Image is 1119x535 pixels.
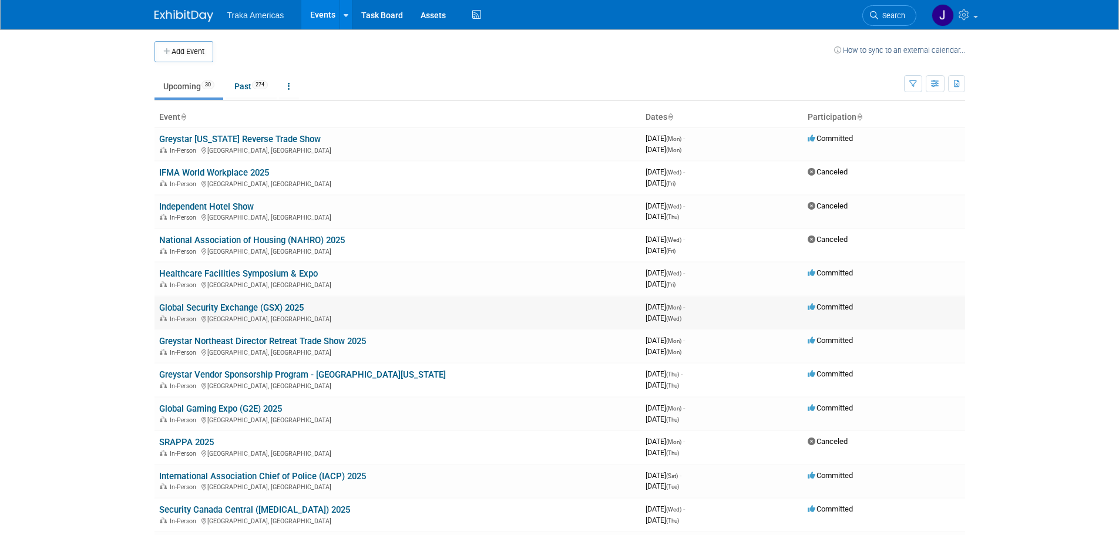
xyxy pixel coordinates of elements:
span: [DATE] [646,314,681,322]
span: In-Person [170,214,200,221]
span: 274 [252,80,268,89]
span: - [683,437,685,446]
span: [DATE] [646,145,681,154]
span: In-Person [170,382,200,390]
span: Search [878,11,905,20]
span: (Wed) [666,270,681,277]
span: Canceled [808,167,848,176]
span: [DATE] [646,235,685,244]
span: 30 [201,80,214,89]
img: In-Person Event [160,315,167,321]
img: In-Person Event [160,483,167,489]
span: [DATE] [646,516,679,524]
span: - [683,302,685,311]
a: International Association Chief of Police (IACP) 2025 [159,471,366,482]
span: In-Person [170,180,200,188]
a: Independent Hotel Show [159,201,254,212]
img: In-Person Event [160,382,167,388]
span: (Wed) [666,315,681,322]
a: SRAPPA 2025 [159,437,214,447]
span: Canceled [808,201,848,210]
span: [DATE] [646,482,679,490]
span: (Wed) [666,203,681,210]
a: Sort by Start Date [667,112,673,122]
span: Committed [808,268,853,277]
div: [GEOGRAPHIC_DATA], [GEOGRAPHIC_DATA] [159,314,636,323]
span: Committed [808,403,853,412]
a: Search [862,5,916,26]
span: (Mon) [666,304,681,311]
div: [GEOGRAPHIC_DATA], [GEOGRAPHIC_DATA] [159,212,636,221]
a: How to sync to an external calendar... [834,46,965,55]
button: Add Event [154,41,213,62]
span: (Thu) [666,371,679,378]
span: (Fri) [666,180,676,187]
span: [DATE] [646,167,685,176]
span: [DATE] [646,369,683,378]
span: In-Person [170,483,200,491]
span: [DATE] [646,179,676,187]
span: Canceled [808,235,848,244]
a: IFMA World Workplace 2025 [159,167,269,178]
th: Dates [641,107,803,127]
a: Past274 [226,75,277,97]
span: (Mon) [666,439,681,445]
span: Canceled [808,437,848,446]
span: (Mon) [666,405,681,412]
a: Healthcare Facilities Symposium & Expo [159,268,318,279]
span: (Thu) [666,416,679,423]
span: [DATE] [646,381,679,389]
div: [GEOGRAPHIC_DATA], [GEOGRAPHIC_DATA] [159,145,636,154]
div: [GEOGRAPHIC_DATA], [GEOGRAPHIC_DATA] [159,179,636,188]
span: - [683,504,685,513]
span: [DATE] [646,437,685,446]
span: Traka Americas [227,11,284,20]
span: [DATE] [646,448,679,457]
span: [DATE] [646,471,681,480]
span: Committed [808,504,853,513]
img: In-Person Event [160,416,167,422]
img: ExhibitDay [154,10,213,22]
span: - [683,336,685,345]
span: In-Person [170,450,200,457]
span: In-Person [170,248,200,255]
img: In-Person Event [160,180,167,186]
a: Greystar Northeast Director Retreat Trade Show 2025 [159,336,366,346]
span: - [683,134,685,143]
span: In-Person [170,315,200,323]
a: Global Security Exchange (GSX) 2025 [159,302,304,313]
span: - [681,369,683,378]
span: (Fri) [666,281,676,288]
span: (Thu) [666,450,679,456]
span: [DATE] [646,268,685,277]
span: [DATE] [646,336,685,345]
a: Security Canada Central ([MEDICAL_DATA]) 2025 [159,504,350,515]
span: - [683,268,685,277]
th: Event [154,107,641,127]
span: [DATE] [646,347,681,356]
a: Upcoming30 [154,75,223,97]
img: In-Person Event [160,349,167,355]
span: In-Person [170,281,200,289]
span: (Wed) [666,237,681,243]
div: [GEOGRAPHIC_DATA], [GEOGRAPHIC_DATA] [159,347,636,356]
span: [DATE] [646,302,685,311]
span: In-Person [170,517,200,525]
span: (Thu) [666,517,679,524]
a: Greystar Vendor Sponsorship Program - [GEOGRAPHIC_DATA][US_STATE] [159,369,446,380]
span: (Wed) [666,506,681,513]
span: (Wed) [666,169,681,176]
span: (Mon) [666,147,681,153]
div: [GEOGRAPHIC_DATA], [GEOGRAPHIC_DATA] [159,415,636,424]
span: [DATE] [646,134,685,143]
span: [DATE] [646,415,679,423]
span: (Mon) [666,349,681,355]
span: (Thu) [666,382,679,389]
img: In-Person Event [160,450,167,456]
span: (Tue) [666,483,679,490]
span: [DATE] [646,212,679,221]
span: Committed [808,471,853,480]
span: [DATE] [646,504,685,513]
span: [DATE] [646,201,685,210]
span: - [683,235,685,244]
